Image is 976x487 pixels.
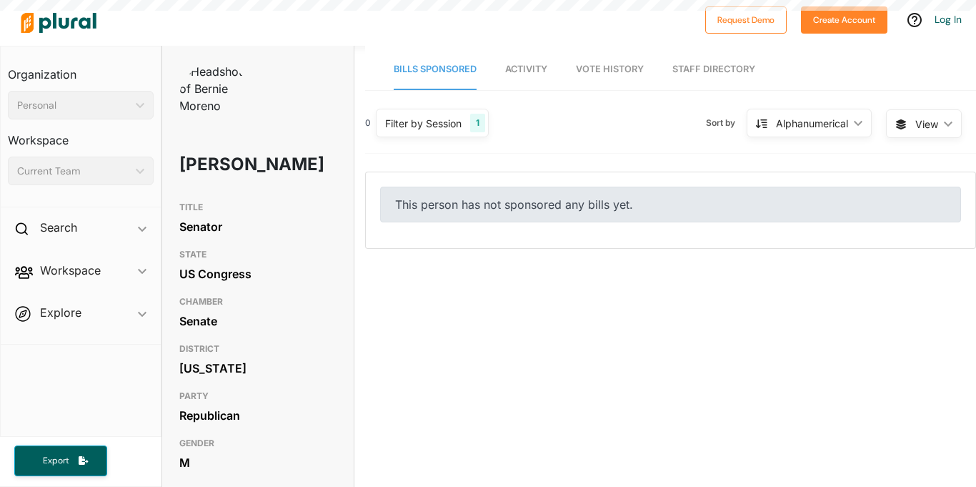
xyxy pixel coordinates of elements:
a: Create Account [801,11,887,26]
div: Filter by Session [385,116,462,131]
div: M [179,452,337,473]
h3: DISTRICT [179,340,337,358]
div: [US_STATE] [179,358,337,379]
div: This person has not sponsored any bills yet. [380,187,961,222]
a: Staff Directory [672,49,755,90]
h3: GENDER [179,435,337,452]
a: Activity [505,49,547,90]
span: Sort by [706,117,747,129]
div: Alphanumerical [776,116,848,131]
div: 0 [365,117,371,129]
h3: CHAMBER [179,293,337,310]
a: Vote History [576,49,644,90]
div: 1 [470,114,485,132]
div: Senate [179,310,337,332]
h3: PARTY [179,388,337,405]
div: Current Team [17,164,130,179]
button: Create Account [801,6,887,34]
button: Export [14,446,107,476]
div: US Congress [179,263,337,285]
div: Republican [179,405,337,426]
span: Activity [505,64,547,74]
div: Personal [17,98,130,113]
a: Request Demo [705,11,787,26]
h2: Search [40,220,77,235]
h3: TITLE [179,199,337,216]
h3: Workspace [8,119,154,151]
h1: [PERSON_NAME] [179,143,274,186]
span: Bills Sponsored [394,64,477,74]
span: View [915,117,938,132]
span: Export [33,455,79,467]
img: Headshot of Bernie Moreno [179,63,251,114]
span: Vote History [576,64,644,74]
div: Senator [179,216,337,237]
button: Request Demo [705,6,787,34]
a: Bills Sponsored [394,49,477,90]
a: Log In [935,13,962,26]
h3: Organization [8,54,154,85]
h3: STATE [179,246,337,263]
